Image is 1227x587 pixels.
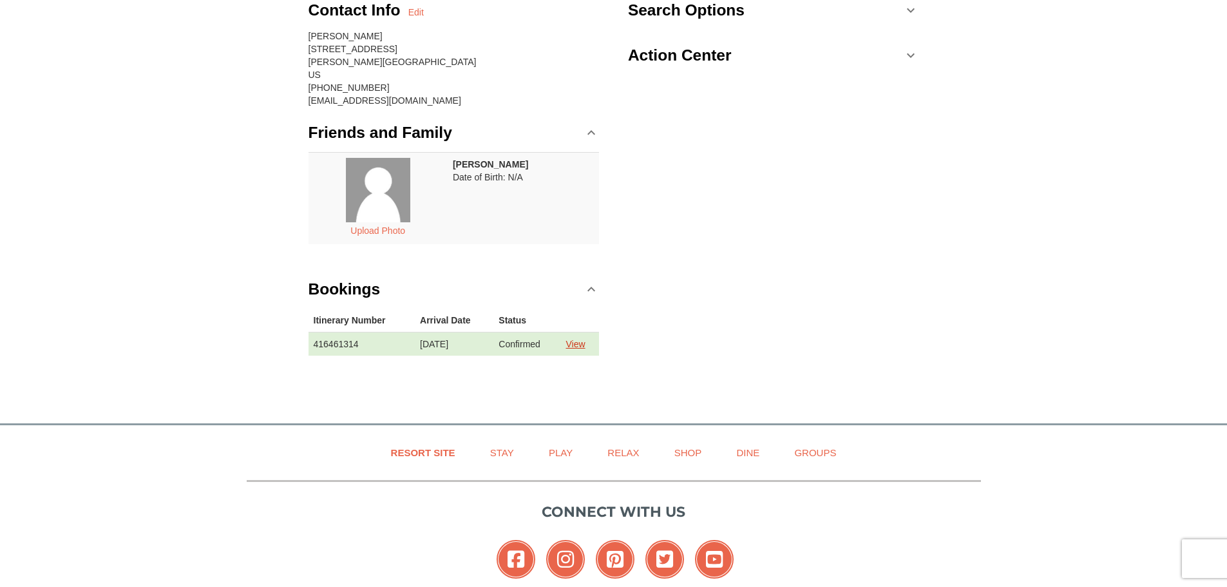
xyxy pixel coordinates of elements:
[474,438,530,467] a: Stay
[628,43,732,68] h3: Action Center
[415,332,493,356] td: [DATE]
[658,438,718,467] a: Shop
[628,36,919,75] a: Action Center
[408,6,424,19] a: Edit
[720,438,775,467] a: Dine
[343,222,412,239] button: Upload Photo
[309,30,600,107] div: [PERSON_NAME] [STREET_ADDRESS] [PERSON_NAME][GEOGRAPHIC_DATA] US [PHONE_NUMBER] [EMAIL_ADDRESS][D...
[566,339,585,349] a: View
[309,309,415,332] th: Itinerary Number
[453,159,528,169] strong: [PERSON_NAME]
[448,152,599,244] td: Date of Birth: N/A
[493,309,560,332] th: Status
[309,276,381,302] h3: Bookings
[375,438,471,467] a: Resort Site
[309,120,452,146] h3: Friends and Family
[309,332,415,356] td: 416461314
[533,438,589,467] a: Play
[309,113,600,152] a: Friends and Family
[778,438,852,467] a: Groups
[247,501,981,523] p: Connect with us
[346,158,410,222] img: placeholder.jpg
[493,332,560,356] td: Confirmed
[591,438,655,467] a: Relax
[309,270,600,309] a: Bookings
[415,309,493,332] th: Arrival Date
